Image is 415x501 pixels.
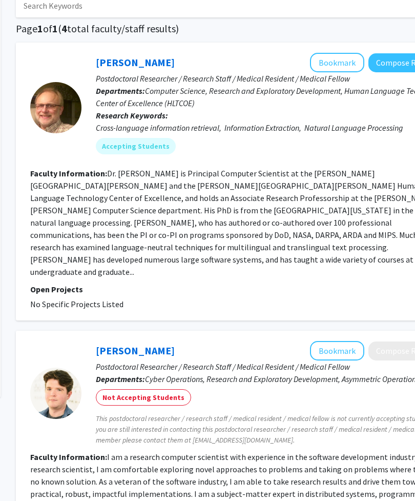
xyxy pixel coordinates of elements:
[8,455,44,493] iframe: Chat
[96,111,169,121] b: Research Keywords:
[31,169,108,179] b: Faculty Information:
[96,390,192,406] mat-chip: Not Accepting Students
[96,138,176,155] mat-chip: Accepting Students
[53,23,58,35] span: 1
[310,342,365,361] button: Add Eric McCorkle to Bookmarks
[62,23,68,35] span: 4
[96,345,175,357] a: [PERSON_NAME]
[96,374,146,385] b: Departments:
[310,53,365,73] button: Add James Mayfield to Bookmarks
[31,299,124,310] span: No Specific Projects Listed
[38,23,44,35] span: 1
[31,452,108,463] b: Faculty Information:
[96,56,175,69] a: [PERSON_NAME]
[96,86,146,96] b: Departments:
